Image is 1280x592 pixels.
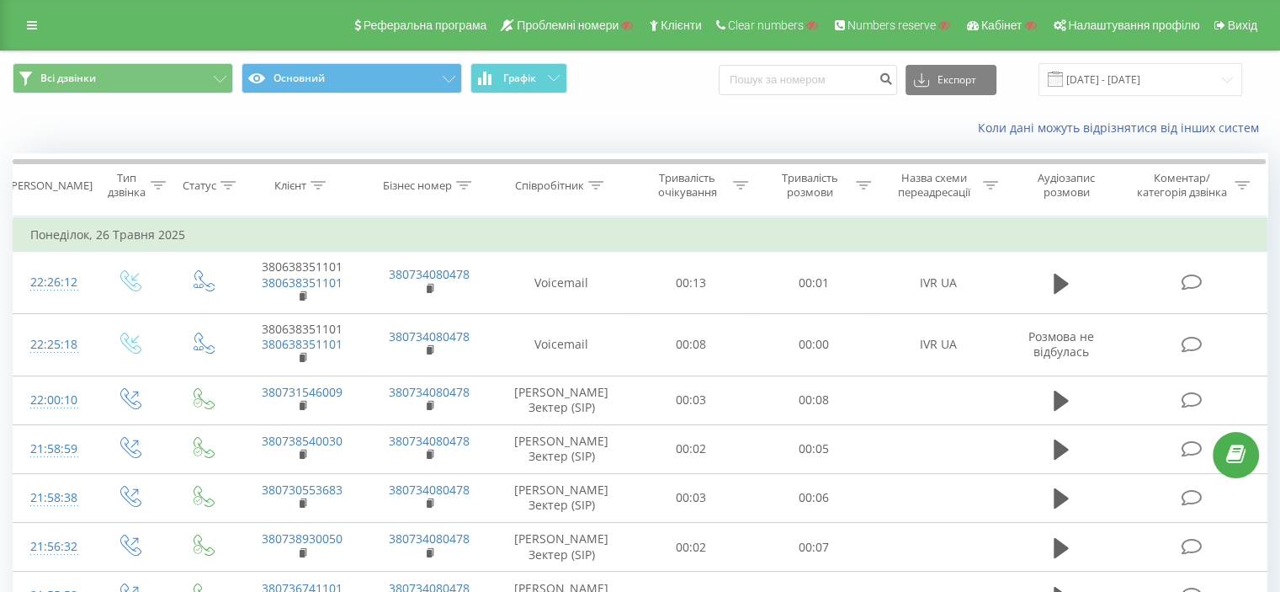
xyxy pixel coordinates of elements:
button: Основний [242,63,462,93]
div: 22:00:10 [30,384,75,417]
td: 00:02 [630,523,752,572]
td: IVR UA [874,252,1001,314]
span: Налаштування профілю [1068,19,1199,32]
td: 00:08 [752,376,874,424]
a: 380734080478 [389,328,470,344]
button: Експорт [906,65,996,95]
a: 380734080478 [389,482,470,498]
td: 380638351101 [238,252,365,314]
a: 380638351101 [262,336,343,352]
td: 00:07 [752,523,874,572]
td: 00:00 [752,313,874,376]
div: Клієнт [274,179,306,193]
div: Тривалість очікування [645,171,730,200]
div: 22:26:12 [30,266,75,299]
div: Бізнес номер [383,179,452,193]
div: Тривалість розмови [767,171,852,200]
a: 380638351101 [262,275,343,291]
td: 00:03 [630,376,752,424]
span: Кабінет [981,19,1022,32]
a: 380734080478 [389,384,470,400]
span: Проблемні номери [517,19,619,32]
button: Графік [470,63,567,93]
span: Numbers reserve [847,19,936,32]
div: 21:58:38 [30,482,75,515]
span: Clear numbers [728,19,804,32]
a: 380734080478 [389,433,470,449]
div: Назва схеми переадресації [890,171,979,200]
td: IVR UA [874,313,1001,376]
div: 21:58:59 [30,433,75,466]
td: [PERSON_NAME] Зектер (SIP) [493,523,630,572]
a: 380738540030 [262,433,343,449]
td: 00:01 [752,252,874,314]
td: 00:03 [630,473,752,522]
td: Voicemail [493,313,630,376]
td: [PERSON_NAME] Зектер (SIP) [493,424,630,473]
td: [PERSON_NAME] Зектер (SIP) [493,473,630,522]
a: 380734080478 [389,531,470,547]
td: 00:13 [630,252,752,314]
div: Коментар/категорія дзвінка [1132,171,1230,200]
td: 00:08 [630,313,752,376]
a: 380730553683 [262,482,343,498]
span: Всі дзвінки [40,72,96,85]
a: 380738930050 [262,531,343,547]
span: Вихід [1228,19,1257,32]
button: Всі дзвінки [13,63,233,93]
td: Voicemail [493,252,630,314]
td: 00:06 [752,473,874,522]
td: 380638351101 [238,313,365,376]
a: 380731546009 [262,384,343,400]
div: [PERSON_NAME] [8,179,93,193]
span: Клієнти [661,19,702,32]
span: Розмова не відбулась [1028,328,1094,360]
div: 21:56:32 [30,531,75,563]
a: 380734080478 [389,266,470,282]
td: Понеділок, 26 Травня 2025 [13,218,1267,252]
span: Реферальна програма [364,19,487,32]
div: Аудіозапис розмови [1017,171,1116,200]
td: 00:02 [630,424,752,473]
div: Співробітник [515,179,584,193]
div: Тип дзвінка [106,171,146,200]
input: Пошук за номером [719,65,897,95]
a: Коли дані можуть відрізнятися вiд інших систем [978,120,1267,136]
span: Графік [503,72,536,84]
div: Статус [183,179,216,193]
div: 22:25:18 [30,328,75,361]
td: 00:05 [752,424,874,473]
td: [PERSON_NAME] Зектер (SIP) [493,376,630,424]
